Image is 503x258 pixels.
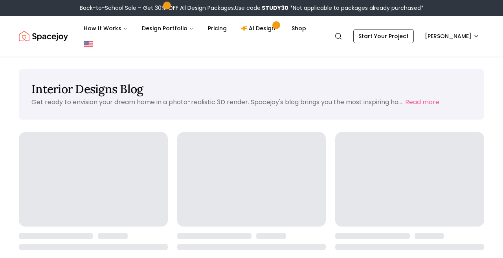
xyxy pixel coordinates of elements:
button: Design Portfolio [136,20,200,36]
p: Get ready to envision your dream home in a photo-realistic 3D render. Spacejoy's blog brings you ... [31,98,402,107]
span: *Not applicable to packages already purchased* [288,4,424,12]
img: United States [84,39,93,49]
a: Pricing [202,20,233,36]
button: [PERSON_NAME] [420,29,484,43]
a: Spacejoy [19,28,68,44]
a: Start Your Project [353,29,414,43]
b: STUDY30 [262,4,288,12]
nav: Main [77,20,312,36]
a: Shop [285,20,312,36]
img: Spacejoy Logo [19,28,68,44]
button: Read more [405,98,439,107]
div: Back-to-School Sale – Get 30% OFF All Design Packages. [80,4,424,12]
span: Use code: [235,4,288,12]
button: How It Works [77,20,134,36]
h1: Interior Designs Blog [31,82,472,96]
a: AI Design [235,20,284,36]
nav: Global [19,16,484,57]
